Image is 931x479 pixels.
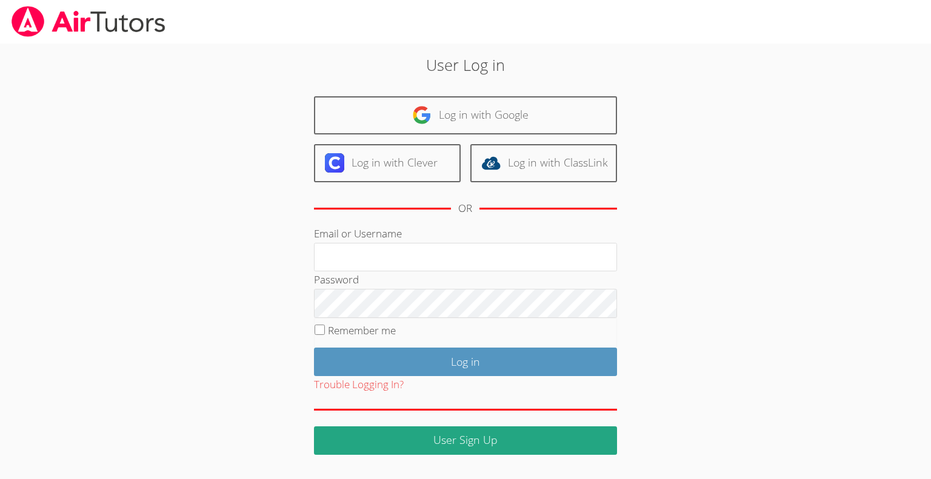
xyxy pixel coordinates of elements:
h2: User Log in [214,53,716,76]
a: Log in with Clever [314,144,461,182]
label: Password [314,273,359,286]
button: Trouble Logging In? [314,376,404,394]
img: clever-logo-6eab21bc6e7a338710f1a6ff85c0baf02591cd810cc4098c63d3a4b26e2feb20.svg [325,153,344,173]
a: Log in with ClassLink [470,144,617,182]
img: airtutors_banner-c4298cdbf04f3fff15de1276eac7730deb9818008684d7c2e4769d2f7ddbe033.png [10,6,167,37]
a: Log in with Google [314,96,617,134]
input: Log in [314,348,617,376]
div: OR [458,200,472,217]
img: classlink-logo-d6bb404cc1216ec64c9a2012d9dc4662098be43eaf13dc465df04b49fa7ab582.svg [481,153,501,173]
label: Email or Username [314,226,402,240]
img: google-logo-50288ca7cdecda66e5e0955fdab243c47b7ad437acaf1139b6f446037453330a.svg [412,105,432,125]
label: Remember me [328,323,396,337]
a: User Sign Up [314,426,617,455]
